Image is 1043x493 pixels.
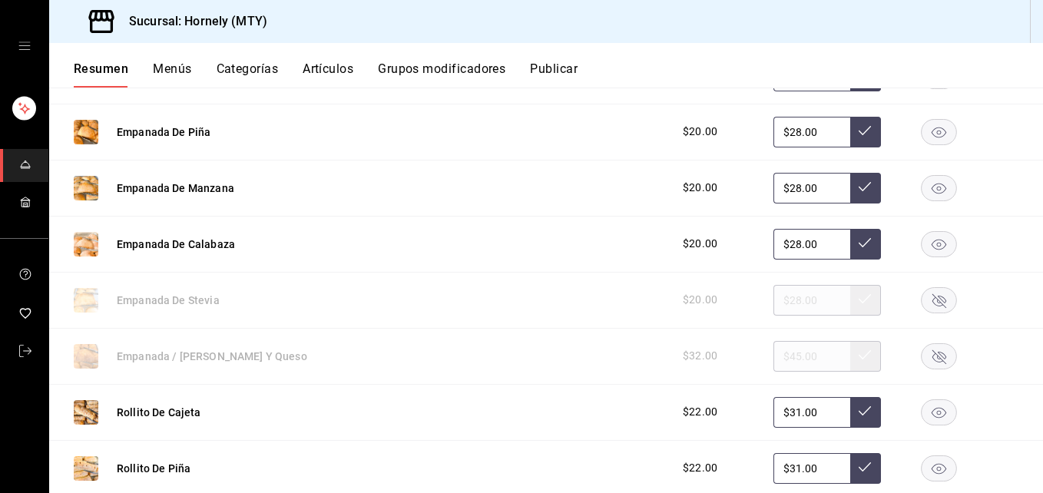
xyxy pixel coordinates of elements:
input: Sin ajuste [773,397,850,428]
button: open drawer [18,40,31,52]
span: $22.00 [683,460,717,476]
img: Preview [74,400,98,425]
button: Artículos [303,61,353,88]
button: Empanada De Piña [117,124,210,140]
input: Sin ajuste [773,229,850,260]
button: Rollito De Cajeta [117,405,201,420]
button: Menús [153,61,191,88]
img: Preview [74,456,98,481]
h3: Sucursal: Hornely (MTY) [117,12,267,31]
input: Sin ajuste [773,453,850,484]
img: Preview [74,232,98,256]
button: Resumen [74,61,128,88]
img: Preview [74,120,98,144]
img: Preview [74,176,98,200]
button: Empanada De Calabaza [117,237,235,252]
div: navigation tabs [74,61,1043,88]
span: $20.00 [683,180,717,196]
button: Categorías [217,61,279,88]
input: Sin ajuste [773,117,850,147]
button: Rollito De Piña [117,461,190,476]
button: Publicar [530,61,578,88]
span: $20.00 [683,124,717,140]
span: $22.00 [683,404,717,420]
button: Grupos modificadores [378,61,505,88]
span: $20.00 [683,236,717,252]
button: Empanada De Manzana [117,180,234,196]
input: Sin ajuste [773,173,850,203]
